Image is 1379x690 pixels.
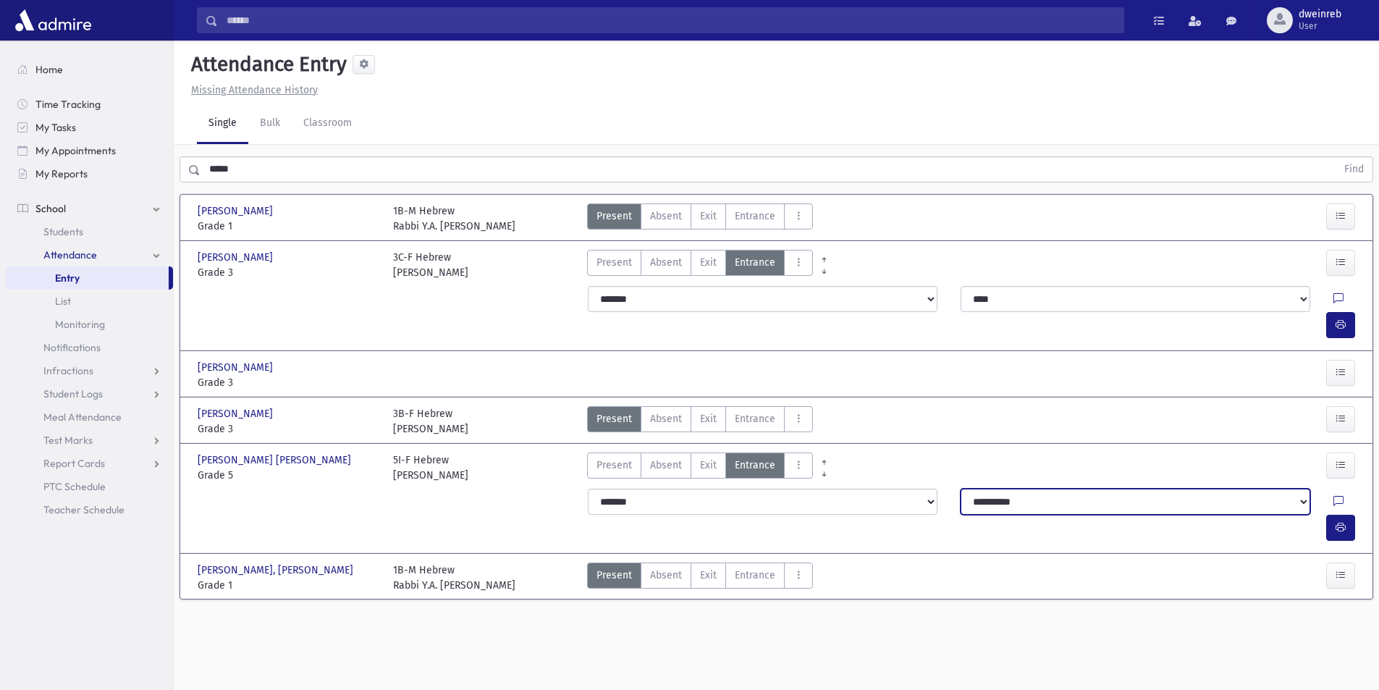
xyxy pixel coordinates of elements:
[700,458,717,473] span: Exit
[596,209,632,224] span: Present
[393,453,468,483] div: 5I-F Hebrew [PERSON_NAME]
[35,63,63,76] span: Home
[587,406,813,437] div: AttTypes
[6,266,169,290] a: Entry
[393,563,515,593] div: 1B-M Hebrew Rabbi Y.A. [PERSON_NAME]
[587,563,813,593] div: AttTypes
[35,98,101,111] span: Time Tracking
[6,429,173,452] a: Test Marks
[198,468,379,483] span: Grade 5
[198,453,354,468] span: [PERSON_NAME] [PERSON_NAME]
[35,167,88,180] span: My Reports
[6,220,173,243] a: Students
[6,243,173,266] a: Attendance
[1299,20,1341,32] span: User
[6,336,173,359] a: Notifications
[43,341,101,354] span: Notifications
[700,411,717,426] span: Exit
[55,318,105,331] span: Monitoring
[6,382,173,405] a: Student Logs
[198,265,379,280] span: Grade 3
[6,290,173,313] a: List
[198,250,276,265] span: [PERSON_NAME]
[650,458,682,473] span: Absent
[735,411,775,426] span: Entrance
[700,255,717,270] span: Exit
[650,209,682,224] span: Absent
[700,568,717,583] span: Exit
[6,313,173,336] a: Monitoring
[43,503,125,516] span: Teacher Schedule
[6,93,173,116] a: Time Tracking
[650,568,682,583] span: Absent
[198,421,379,437] span: Grade 3
[6,139,173,162] a: My Appointments
[198,406,276,421] span: [PERSON_NAME]
[198,578,379,593] span: Grade 1
[197,104,248,144] a: Single
[6,359,173,382] a: Infractions
[35,202,66,215] span: School
[735,458,775,473] span: Entrance
[596,458,632,473] span: Present
[43,225,83,238] span: Students
[55,295,71,308] span: List
[43,434,93,447] span: Test Marks
[6,405,173,429] a: Meal Attendance
[35,121,76,134] span: My Tasks
[198,219,379,234] span: Grade 1
[43,387,103,400] span: Student Logs
[55,272,80,285] span: Entry
[735,255,775,270] span: Entrance
[43,480,106,493] span: PTC Schedule
[218,7,1123,33] input: Search
[198,563,356,578] span: [PERSON_NAME], [PERSON_NAME]
[191,84,318,96] u: Missing Attendance History
[43,411,122,424] span: Meal Attendance
[596,411,632,426] span: Present
[185,52,347,77] h5: Attendance Entry
[43,364,93,377] span: Infractions
[292,104,363,144] a: Classroom
[248,104,292,144] a: Bulk
[735,568,775,583] span: Entrance
[43,248,97,261] span: Attendance
[35,144,116,157] span: My Appointments
[43,457,105,470] span: Report Cards
[650,255,682,270] span: Absent
[700,209,717,224] span: Exit
[6,197,173,220] a: School
[393,250,468,280] div: 3C-F Hebrew [PERSON_NAME]
[393,406,468,437] div: 3B-F Hebrew [PERSON_NAME]
[6,162,173,185] a: My Reports
[185,84,318,96] a: Missing Attendance History
[1336,157,1372,182] button: Find
[393,203,515,234] div: 1B-M Hebrew Rabbi Y.A. [PERSON_NAME]
[198,375,379,390] span: Grade 3
[587,203,813,234] div: AttTypes
[587,250,813,280] div: AttTypes
[650,411,682,426] span: Absent
[596,568,632,583] span: Present
[6,452,173,475] a: Report Cards
[6,58,173,81] a: Home
[198,203,276,219] span: [PERSON_NAME]
[587,453,813,483] div: AttTypes
[6,475,173,498] a: PTC Schedule
[6,498,173,521] a: Teacher Schedule
[198,360,276,375] span: [PERSON_NAME]
[6,116,173,139] a: My Tasks
[735,209,775,224] span: Entrance
[1299,9,1341,20] span: dweinreb
[12,6,95,35] img: AdmirePro
[596,255,632,270] span: Present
